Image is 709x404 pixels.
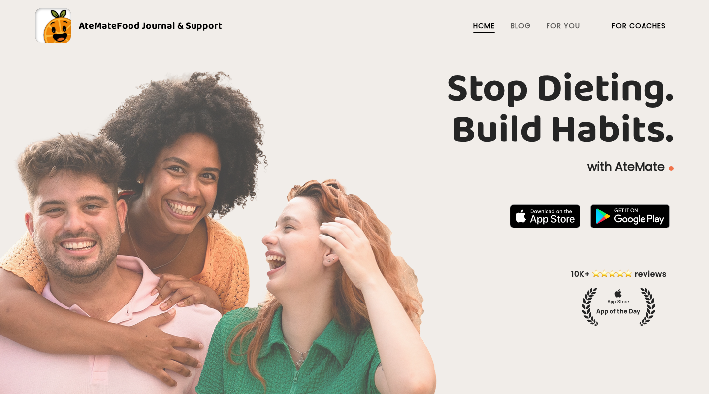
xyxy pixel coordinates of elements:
[117,18,222,34] span: Food Journal & Support
[473,22,495,30] a: Home
[35,68,674,151] h1: Stop Dieting. Build Habits.
[590,204,670,228] img: badge-download-google.png
[511,22,531,30] a: Blog
[71,18,222,34] div: AteMate
[510,204,580,228] img: badge-download-apple.svg
[612,22,666,30] a: For Coaches
[564,268,674,326] img: home-hero-appoftheday.png
[547,22,580,30] a: For You
[35,8,674,43] a: AteMateFood Journal & Support
[35,159,674,175] p: with AteMate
